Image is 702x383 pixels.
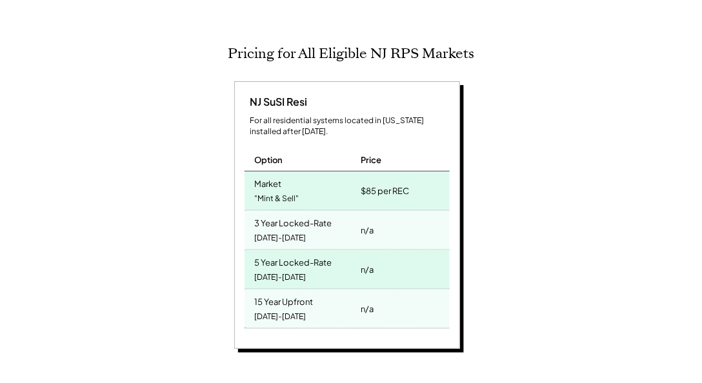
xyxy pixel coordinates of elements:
div: $85 per REC [361,182,409,200]
div: [DATE]-[DATE] [254,308,306,326]
div: [DATE]-[DATE] [254,230,306,247]
div: NJ SuSI Resi [245,95,307,109]
div: [DATE]-[DATE] [254,269,306,286]
div: n/a [361,260,374,279]
div: Price [361,154,381,166]
div: 5 Year Locked-Rate [254,253,332,268]
h2: Pricing for All Eligible NJ RPS Markets [228,45,474,62]
div: n/a [361,221,374,239]
div: n/a [361,300,374,318]
div: For all residential systems located in [US_STATE] installed after [DATE]. [250,115,450,137]
div: "Mint & Sell" [254,190,299,208]
div: 3 Year Locked-Rate [254,214,332,229]
div: 15 Year Upfront [254,293,313,308]
div: Option [254,154,283,166]
div: Market [254,175,281,190]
